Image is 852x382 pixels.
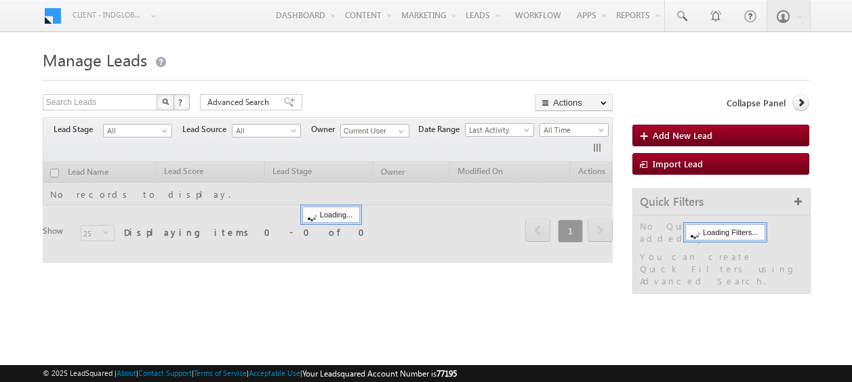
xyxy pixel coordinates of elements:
span: Collapse Panel [727,97,786,109]
span: Date Range [418,123,465,135]
span: Your Leadsquared Account Number is [302,368,457,379]
a: Acceptable Use [249,368,300,377]
span: All Time [540,124,605,136]
span: Lead Stage [54,123,103,135]
a: All [103,124,172,137]
span: ? [178,96,184,108]
span: © 2025 LeadSquared | | | | | [43,367,457,380]
div: Loading... [302,207,360,223]
span: Add New Lead [653,129,712,141]
div: Loading Filters... [685,224,765,240]
span: 77195 [437,368,457,379]
a: All Time [540,123,609,137]
a: All [232,124,301,137]
span: All [104,125,168,137]
span: All [232,125,297,137]
a: About [117,368,136,377]
span: Import Lead [653,158,703,169]
a: Last Activity [465,123,534,137]
button: ? [174,94,190,110]
a: Contact Support [138,368,192,377]
span: Advanced Search [207,96,273,108]
input: Type to Search [340,124,409,137]
a: Terms of Service [194,368,247,377]
span: Client - indglobal2 (77195) [73,8,144,22]
span: Lead Source [182,123,232,135]
span: Owner [311,123,340,135]
button: Actions [535,94,613,111]
span: Last Activity [466,124,530,136]
img: Search [162,98,169,105]
span: Manage Leads [43,49,147,70]
a: Show All Items [391,125,408,138]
